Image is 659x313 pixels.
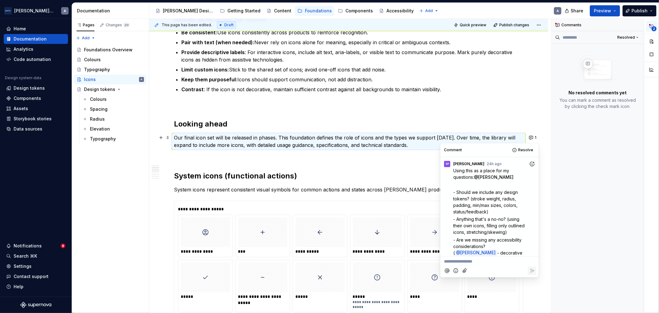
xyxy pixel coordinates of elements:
div: Design system data [5,75,41,80]
p: No resolved comments yet [569,90,627,96]
div: Colours [84,57,101,63]
button: Search ⌘K [4,251,68,261]
span: @ [474,174,513,180]
a: Home [4,24,68,34]
a: Foundations [295,6,334,16]
div: Page tree [74,45,146,144]
a: Settings [4,261,68,271]
button: Mention someone [443,267,451,275]
button: Help [4,282,68,292]
div: Accessibility [387,8,414,14]
p: Our final icon set will be released in phases. This foundation defines the role of icons and the ... [174,134,523,149]
span: - Are we missing any accessibility considerations? ( [453,237,523,255]
a: Content [264,6,294,16]
div: Icons [84,76,96,83]
a: Analytics [4,44,68,54]
div: Notifications [14,243,42,249]
span: 8 [61,243,65,248]
div: [PERSON_NAME] Airlines [14,8,54,14]
div: Assets [14,105,28,112]
button: Add [417,6,441,15]
div: Foundations Overview [84,47,133,53]
a: Accessibility [377,6,416,16]
div: Getting Started [227,8,260,14]
strong: Keep them purposeful: [181,76,237,83]
p: Use icons consistently across products to reinforce recognition. [181,29,523,36]
span: - Anything that's a no-no? (using their own icons, filling only outlined icons, stretching/skewing) [453,217,526,235]
div: Comments [551,19,644,31]
div: Documentation [77,8,146,14]
button: Add reaction [528,160,536,168]
div: Contact support [14,273,49,280]
strong: Contrast [181,86,204,92]
a: Design tokens [74,84,146,94]
div: Comment [444,148,462,152]
div: [PERSON_NAME] Design [163,8,214,14]
a: IconsA [74,75,146,84]
div: Home [14,26,26,32]
div: Analytics [14,46,33,52]
div: Changes [106,23,130,28]
a: Getting Started [218,6,263,16]
div: Search ⌘K [14,253,37,259]
span: Publish [632,8,648,14]
p: Stick to the shared set of icons; avoid one-off icons that add noise. [181,66,523,73]
span: Quick preview [460,23,486,28]
button: Contact support [4,272,68,281]
h2: Looking ahead [174,119,523,129]
strong: Provide descriptive labels [181,49,245,55]
a: Assets [4,104,68,114]
a: Elevation [80,124,146,134]
span: Add [425,8,433,13]
div: Settings [14,263,32,269]
div: Data sources [14,126,42,132]
div: A [64,8,66,13]
p: : If the icon is not decorative, maintain sufficient contrast against all backgrounds to maintain... [181,86,523,93]
a: [PERSON_NAME] Design [153,6,216,16]
div: Storybook stories [14,116,52,122]
button: Publish [623,5,657,16]
div: Design tokens [84,86,115,92]
strong: Limit custom icons: [181,66,229,73]
div: Typography [90,136,116,142]
div: A [556,8,559,13]
a: Colours [80,94,146,104]
a: Typography [74,65,146,75]
div: Components [14,95,41,101]
span: Add [82,36,90,41]
a: Typography [80,134,146,144]
button: Preview [590,5,620,16]
span: Using this as a place for my questions: [453,168,510,180]
a: Colours [74,55,146,65]
img: f0306bc8-3074-41fb-b11c-7d2e8671d5eb.png [4,7,12,15]
span: Publish changes [499,23,529,28]
div: Colours [90,96,107,102]
a: Radius [80,114,146,124]
button: Add emoji [452,267,460,275]
a: Storybook stories [4,114,68,124]
span: @ [455,250,497,256]
div: Content [274,8,291,14]
a: Code automation [4,54,68,64]
a: Design tokens [4,83,68,93]
button: [PERSON_NAME] AirlinesA [1,4,70,17]
button: Publish changes [492,21,532,29]
button: Resolve [510,146,536,154]
div: Foundations [305,8,332,14]
button: Notifications8 [4,241,68,251]
span: This page has been edited. [162,23,212,28]
button: Reply [528,267,536,275]
svg: Supernova Logo [20,302,51,308]
span: - Should we include any design tokens? (stroke weight, radius, padding, min/max sizes, colors, st... [453,190,519,214]
div: Documentation [14,36,47,42]
h2: System icons (functional actions) [174,171,523,181]
strong: Be consistent: [181,29,217,36]
div: Elevation [90,126,110,132]
div: A [141,76,142,83]
a: Foundations Overview [74,45,146,55]
div: Page tree [153,5,416,17]
div: Components [345,8,373,14]
span: Draft [224,23,234,28]
span: [PERSON_NAME] [453,161,484,166]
